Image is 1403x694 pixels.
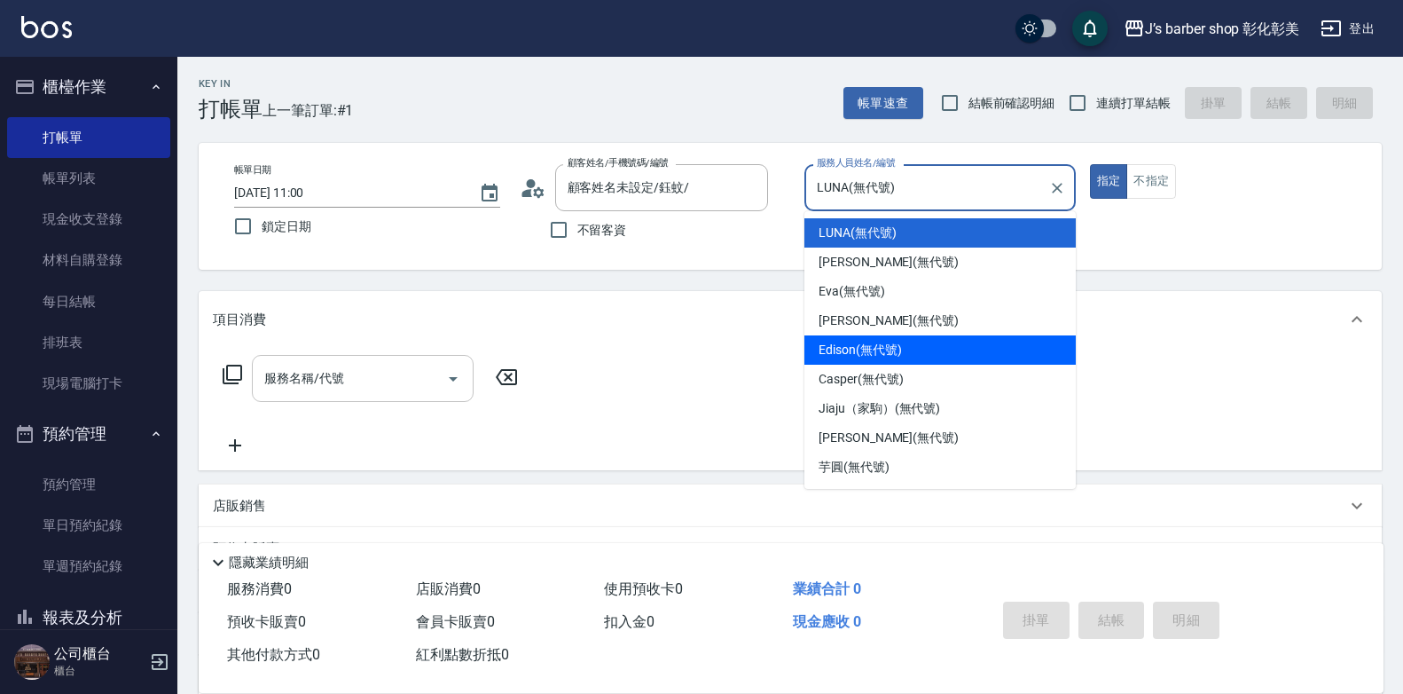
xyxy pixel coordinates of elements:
button: Clear [1045,176,1070,201]
a: 每日結帳 [7,281,170,322]
span: 芋圓 (無代號) [819,458,890,477]
a: 單週預約紀錄 [7,546,170,587]
button: 預約管理 [7,411,170,457]
label: 服務人員姓名/編號 [817,156,895,170]
img: Logo [21,16,72,38]
span: 其他付款方式 0 [227,646,320,663]
a: 排班表 [7,322,170,363]
h5: 公司櫃台 [54,645,145,663]
button: 櫃檯作業 [7,64,170,110]
button: save [1072,11,1108,46]
label: 顧客姓名/手機號碼/編號 [568,156,669,170]
span: 不留客資 [577,221,627,240]
span: 預收卡販賣 0 [227,613,306,630]
span: 扣入金 0 [604,613,654,630]
span: 會員卡販賣 0 [416,613,495,630]
span: 現金應收 0 [793,613,861,630]
button: 指定 [1090,164,1128,199]
button: J’s barber shop 彰化彰美 [1117,11,1306,47]
span: 業績合計 0 [793,580,861,597]
button: 不指定 [1126,164,1176,199]
span: 紅利點數折抵 0 [416,646,509,663]
a: 單日預約紀錄 [7,505,170,546]
button: 登出 [1313,12,1382,45]
span: 連續打單結帳 [1096,94,1171,113]
span: [PERSON_NAME] (無代號) [819,253,959,272]
a: 現金收支登錄 [7,199,170,240]
button: Choose date, selected date is 2025-08-10 [468,172,511,215]
span: Jiaju（家駒） (無代號) [819,399,940,418]
img: Person [14,644,50,680]
div: J’s barber shop 彰化彰美 [1145,18,1299,40]
p: 隱藏業績明細 [229,554,309,572]
a: 預約管理 [7,464,170,505]
div: 預收卡販賣 [199,527,1382,570]
span: 鎖定日期 [262,217,311,236]
span: 結帳前確認明細 [968,94,1055,113]
span: Casper (無代號) [819,370,903,389]
span: Eva (無代號) [819,282,885,301]
h2: Key In [199,78,263,90]
a: 打帳單 [7,117,170,158]
h3: 打帳單 [199,97,263,122]
a: 現場電腦打卡 [7,363,170,404]
span: Edison (無代號) [819,341,901,359]
p: 項目消費 [213,311,266,329]
button: Open [439,365,467,393]
span: 使用預收卡 0 [604,580,683,597]
input: YYYY/MM/DD hh:mm [234,178,461,208]
p: 店販銷售 [213,497,266,516]
a: 帳單列表 [7,158,170,199]
span: 服務消費 0 [227,580,292,597]
button: 帳單速查 [843,87,923,120]
div: 店販銷售 [199,485,1382,527]
div: 項目消費 [199,291,1382,348]
button: 報表及分析 [7,595,170,641]
label: 帳單日期 [234,163,271,177]
span: [PERSON_NAME] (無代號) [819,312,959,330]
p: 櫃台 [54,663,145,679]
a: 材料自購登錄 [7,240,170,280]
span: 店販消費 0 [416,580,481,597]
span: LUNA (無代號) [819,224,897,242]
p: 預收卡販賣 [213,540,279,558]
span: 上一筆訂單:#1 [263,99,354,122]
span: [PERSON_NAME] (無代號) [819,429,959,447]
